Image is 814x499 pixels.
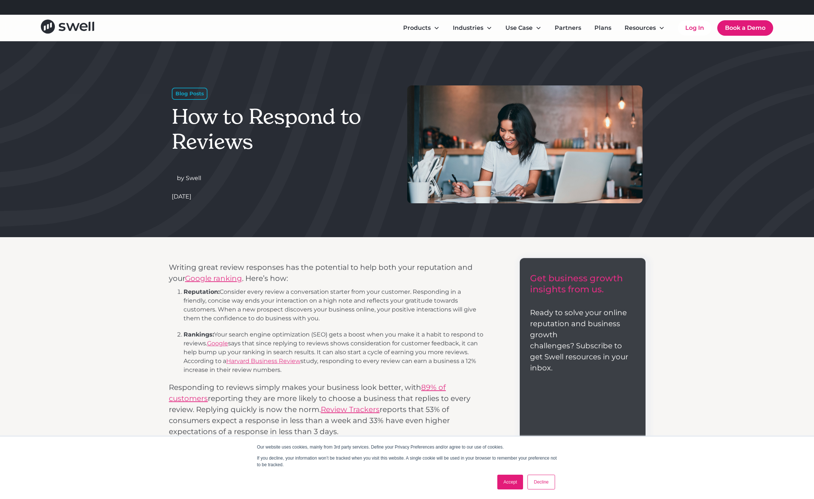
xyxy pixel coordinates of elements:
a: Google [207,340,228,347]
a: Google ranking [185,274,242,283]
div: Resources [625,24,656,32]
p: Our website uses cookies, mainly from 3rd party services. Define your Privacy Preferences and/or ... [257,444,557,450]
li: Your search engine optimization (SEO) gets a boost when you make it a habit to respond to reviews... [184,330,484,375]
a: 89% of customers [169,383,446,403]
a: home [41,20,94,36]
div: [DATE] [172,192,191,201]
div: Use Case [500,21,547,35]
strong: Reputation: [184,288,220,295]
a: Plans [589,21,617,35]
a: Review Trackers [321,405,380,414]
a: Partners [549,21,587,35]
a: Log In [678,21,711,35]
h3: Get business growth insights from us. [530,273,635,295]
iframe: Form 0 [530,391,635,455]
div: Swell [186,174,201,183]
p: If you decline, your information won’t be tracked when you visit this website. A single cookie wi... [257,455,557,468]
p: Writing great review responses has the potential to help both your reputation and your . Here’s how: [169,262,484,284]
div: Industries [447,21,498,35]
a: Book a Demo [717,20,773,36]
a: Harvard Business Review [226,358,301,365]
strong: Rankings: [184,331,214,338]
p: Responding to reviews simply makes your business look better, with reporting they are more likely... [169,382,484,437]
div: Products [397,21,445,35]
div: Blog Posts [172,88,207,100]
div: Resources [619,21,671,35]
div: Use Case [505,24,533,32]
li: Consider every review a conversation starter from your customer. Responding in a friendly, concis... [184,288,484,323]
div: Industries [453,24,483,32]
h1: How to Respond to Reviews [172,104,392,154]
div: Products [403,24,431,32]
div: by [177,174,184,183]
a: Decline [527,475,555,489]
a: Accept [497,475,523,489]
p: Ready to solve your online reputation and business growth challenges? Subscribe to get Swell reso... [530,307,635,373]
